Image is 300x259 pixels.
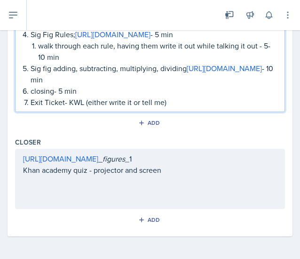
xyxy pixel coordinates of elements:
p: Sig Fig Rules; - 5 min [31,29,277,40]
label: Closer [15,138,41,147]
button: Add [135,213,166,227]
p: closing- 5 min [31,85,277,97]
div: Add [140,119,160,127]
p: Exit Ticket- KWL (either write it or tell me) [31,97,277,108]
button: Add [135,116,166,130]
a: [URL][DOMAIN_NAME] [187,63,262,73]
a: [URL][DOMAIN_NAME] [23,154,98,164]
p: walk through each rule, having them write it out while talking it out - 5-10 min [38,40,277,63]
p: Khan academy quiz - projector and screen [23,164,277,176]
div: Add [140,216,160,224]
p: _ 1 [23,153,277,164]
em: figures_ [103,154,129,164]
a: [URL][DOMAIN_NAME] [75,29,150,40]
p: Sig fig adding, subtracting, multiplying, dividing - 10 min [31,63,277,85]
